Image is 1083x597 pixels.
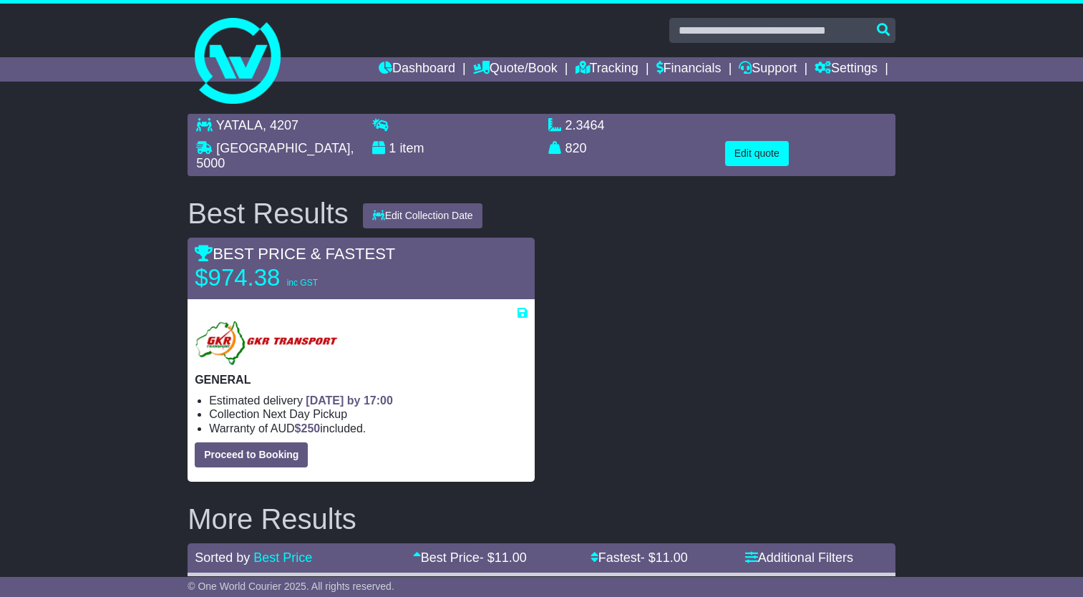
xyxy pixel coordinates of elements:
[725,141,789,166] button: Edit quote
[188,503,895,535] h2: More Results
[480,550,527,565] span: - $
[815,57,878,82] a: Settings
[399,141,424,155] span: item
[656,57,722,82] a: Financials
[180,198,356,229] div: Best Results
[209,422,527,435] li: Warranty of AUD included.
[253,550,312,565] a: Best Price
[287,278,318,288] span: inc GST
[216,141,350,155] span: [GEOGRAPHIC_DATA]
[473,57,558,82] a: Quote/Book
[196,141,354,171] span: , 5000
[363,203,482,228] button: Edit Collection Date
[565,141,587,155] span: 820
[379,57,455,82] a: Dashboard
[641,550,688,565] span: - $
[389,141,396,155] span: 1
[195,245,395,263] span: BEST PRICE & FASTEST
[195,442,308,467] button: Proceed to Booking
[195,263,374,292] p: $974.38
[295,422,321,435] span: $
[745,550,853,565] a: Additional Filters
[263,118,298,132] span: , 4207
[195,550,250,565] span: Sorted by
[216,118,263,132] span: YATALA
[209,394,527,407] li: Estimated delivery
[188,581,394,592] span: © One World Courier 2025. All rights reserved.
[195,373,527,387] p: GENERAL
[656,550,688,565] span: 11.00
[301,422,321,435] span: 250
[591,550,688,565] a: Fastest- $11.00
[209,407,527,421] li: Collection
[413,550,527,565] a: Best Price- $11.00
[576,57,638,82] a: Tracking
[195,320,340,366] img: GKR: GENERAL
[739,57,797,82] a: Support
[565,118,605,132] span: 2.3464
[263,408,347,420] span: Next Day Pickup
[495,550,527,565] span: 11.00
[306,394,393,407] span: [DATE] by 17:00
